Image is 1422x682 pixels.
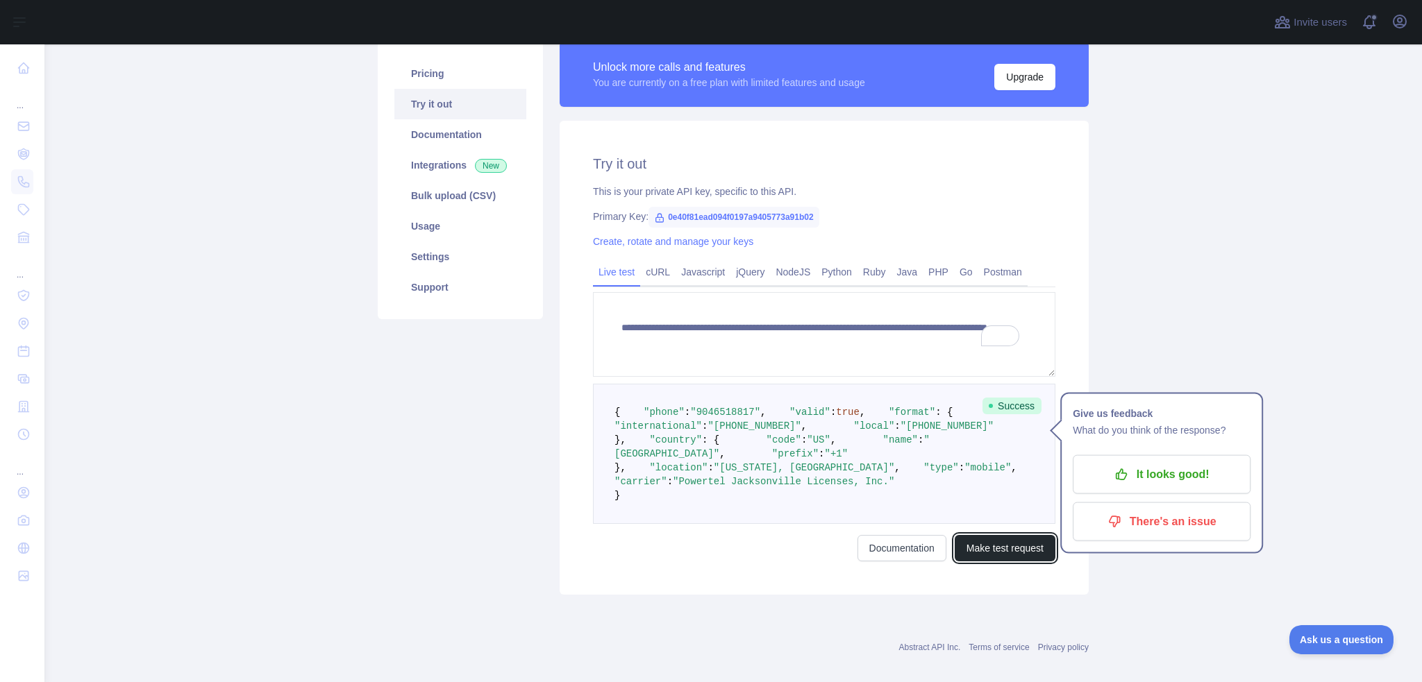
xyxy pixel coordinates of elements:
span: : [685,407,690,418]
a: Postman [978,261,1028,283]
span: : [819,448,824,459]
span: : [702,420,708,432]
a: Documentation [858,535,946,561]
a: Create, rotate and manage your keys [593,236,753,247]
a: Go [954,261,978,283]
span: "name" [883,434,918,445]
span: }, [614,462,626,473]
span: "+1" [824,448,848,459]
span: : [830,407,836,418]
button: There's an issue [1073,502,1250,541]
h1: Give us feedback [1073,405,1250,422]
a: Ruby [858,261,892,283]
span: , [719,448,725,459]
a: Privacy policy [1038,642,1089,652]
span: true [836,407,860,418]
span: "phone" [644,407,685,418]
a: NodeJS [770,261,816,283]
div: ... [11,450,33,477]
button: Invite users [1271,11,1350,33]
span: , [860,407,865,418]
h2: Try it out [593,154,1055,173]
span: , [894,462,900,473]
span: : { [935,407,953,418]
span: { [614,407,620,418]
a: Python [816,261,858,283]
span: : [918,434,923,445]
span: Success [982,398,1042,414]
span: New [475,159,507,173]
span: "US" [807,434,830,445]
a: Pricing [394,58,526,89]
span: : [667,476,673,487]
span: , [1011,462,1017,473]
p: There's an issue [1083,510,1240,534]
button: Make test request [955,535,1055,561]
span: "mobile" [964,462,1011,473]
span: "local" [853,420,894,432]
a: Support [394,272,526,302]
span: "carrier" [614,476,667,487]
a: Terms of service [969,642,1029,652]
span: "type" [923,462,958,473]
a: Settings [394,241,526,272]
button: Upgrade [994,64,1055,90]
span: 0e40f81ead094f0197a9405773a91b02 [649,207,819,228]
span: , [801,420,807,432]
div: This is your private API key, specific to this API. [593,185,1055,198]
span: "valid" [789,407,830,418]
span: : [801,434,807,445]
a: jQuery [730,261,770,283]
div: Primary Key: [593,210,1055,223]
span: : [894,420,900,432]
textarea: To enrich screen reader interactions, please activate Accessibility in Grammarly extension settings [593,292,1055,377]
a: Javascript [676,261,730,283]
span: "code" [766,434,801,445]
span: : [959,462,964,473]
span: "[GEOGRAPHIC_DATA]" [614,434,930,459]
p: What do you think of the response? [1073,422,1250,438]
iframe: Toggle Customer Support [1289,625,1394,654]
span: "international" [614,420,702,432]
span: } [614,490,620,501]
span: "[PHONE_NUMBER]" [901,420,994,432]
span: Invite users [1294,15,1347,31]
a: cURL [640,261,676,283]
span: , [760,407,766,418]
span: "format" [889,407,935,418]
div: You are currently on a free plan with limited features and usage [593,76,865,89]
span: : { [702,434,719,445]
a: Bulk upload (CSV) [394,180,526,211]
a: PHP [923,261,954,283]
div: Unlock more calls and features [593,59,865,76]
a: Integrations New [394,150,526,180]
div: ... [11,253,33,280]
span: "[PHONE_NUMBER]" [708,420,801,432]
a: Documentation [394,119,526,150]
span: "country" [649,434,702,445]
a: Usage [394,211,526,241]
a: Java [892,261,923,283]
a: Live test [593,261,640,283]
a: Abstract API Inc. [899,642,961,652]
div: ... [11,83,33,111]
button: It looks good! [1073,455,1250,494]
span: }, [614,434,626,445]
span: : [708,462,713,473]
a: Try it out [394,89,526,119]
span: "prefix" [772,448,819,459]
span: "9046518817" [690,407,760,418]
span: , [830,434,836,445]
span: "location" [649,462,708,473]
p: It looks good! [1083,463,1240,486]
span: "Powertel Jacksonville Licenses, Inc." [673,476,894,487]
span: "[US_STATE], [GEOGRAPHIC_DATA]" [714,462,894,473]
